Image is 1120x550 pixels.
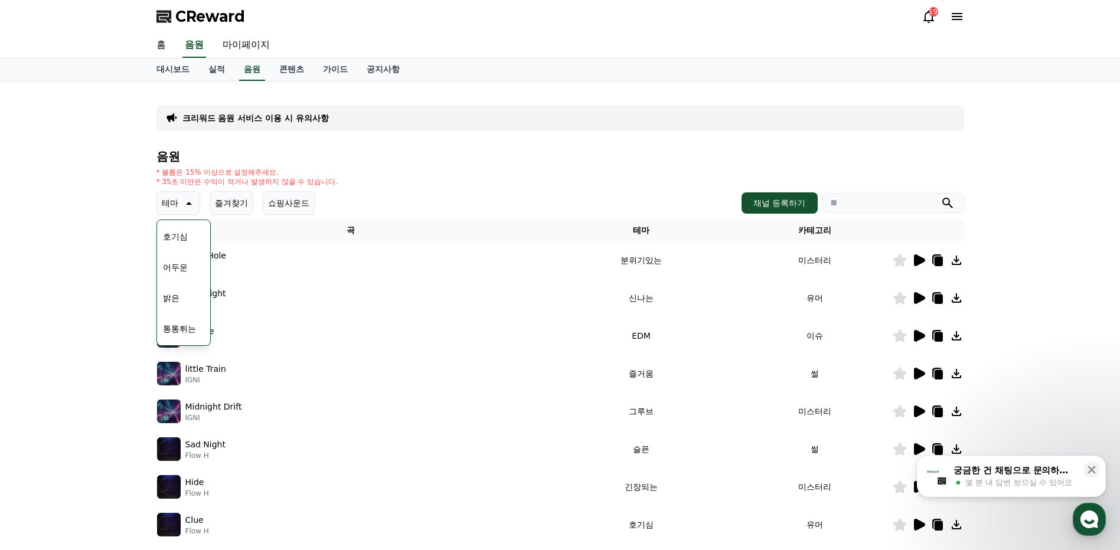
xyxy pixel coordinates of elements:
td: 긴장되는 [545,468,737,506]
td: 호기심 [545,506,737,544]
button: 호기심 [158,224,192,250]
p: * 35초 미만은 수익이 적거나 발생하지 않을 수 있습니다. [156,177,338,186]
td: 즐거움 [545,355,737,392]
a: CReward [156,7,245,26]
a: 19 [922,9,936,24]
p: Clue [185,514,204,526]
span: CReward [175,7,245,26]
p: IGNI [185,375,226,385]
td: 신나는 [545,279,737,317]
td: 유머 [737,279,892,317]
p: * 볼륨은 15% 이상으로 설정해주세요. [156,168,338,177]
span: 설정 [182,392,197,401]
a: 홈 [4,374,78,404]
a: 실적 [199,58,234,81]
a: 설정 [152,374,227,404]
p: Moonlight [185,287,226,300]
img: music [157,437,181,461]
p: 테마 [162,195,178,211]
a: 공지사항 [357,58,409,81]
a: 크리워드 음원 서비스 이용 시 유의사항 [182,112,329,124]
img: music [157,475,181,499]
a: 콘텐츠 [270,58,314,81]
th: 곡 [156,220,546,241]
td: 그루브 [545,392,737,430]
button: 통통튀는 [158,316,201,342]
a: 음원 [182,33,206,58]
button: 밝은 [158,285,184,311]
p: Sad Night [185,438,226,451]
button: 테마 [156,191,200,215]
td: 이슈 [737,317,892,355]
button: 어두운 [158,254,192,280]
button: 쇼핑사운드 [263,191,315,215]
td: 썰 [737,355,892,392]
button: 즐겨찾기 [210,191,253,215]
a: 마이페이지 [213,33,279,58]
a: 대시보드 [147,58,199,81]
img: music [157,400,181,423]
button: 채널 등록하기 [742,192,817,214]
img: music [157,513,181,536]
a: 홈 [147,33,175,58]
span: 홈 [37,392,44,401]
td: 미스터리 [737,468,892,506]
a: 음원 [239,58,265,81]
div: 19 [929,7,938,17]
p: Hide [185,476,204,489]
p: Flow H [185,489,209,498]
td: 썰 [737,430,892,468]
h4: 음원 [156,150,964,163]
p: Flow H [185,451,226,460]
a: 대화 [78,374,152,404]
td: 미스터리 [737,241,892,279]
td: 미스터리 [737,392,892,430]
th: 카테고리 [737,220,892,241]
img: music [157,362,181,385]
th: 테마 [545,220,737,241]
p: little Train [185,363,226,375]
a: 가이드 [314,58,357,81]
p: Flow H [185,526,209,536]
p: IGNI [185,413,242,423]
td: 유머 [737,506,892,544]
p: Midnight Drift [185,401,242,413]
td: 슬픈 [545,430,737,468]
td: 분위기있는 [545,241,737,279]
span: 대화 [108,392,122,402]
td: EDM [545,317,737,355]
